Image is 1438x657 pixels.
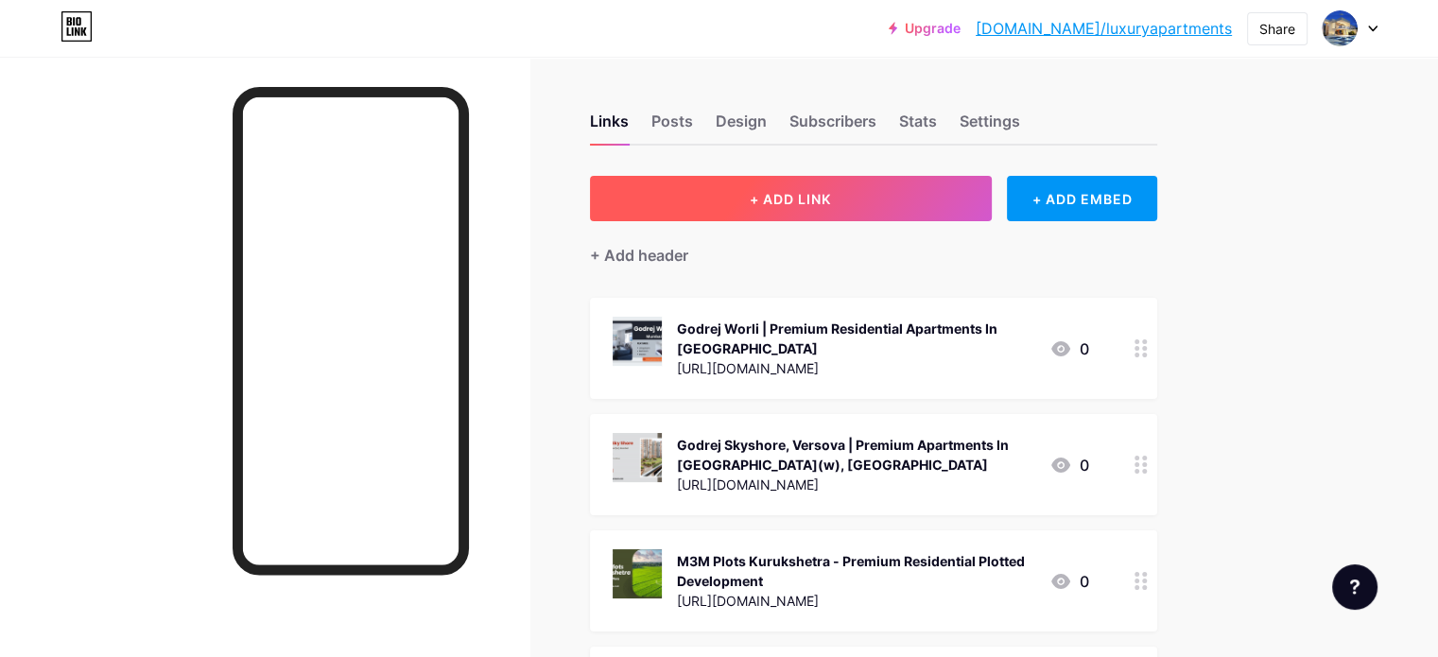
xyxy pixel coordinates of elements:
a: [DOMAIN_NAME]/luxuryapartments [976,17,1232,40]
div: Subscribers [789,110,876,144]
div: Godrej Worli | Premium Residential Apartments In [GEOGRAPHIC_DATA] [677,319,1034,358]
div: Links [590,110,629,144]
div: + ADD EMBED [1007,176,1157,221]
a: Upgrade [889,21,961,36]
div: [URL][DOMAIN_NAME] [677,475,1034,494]
div: Godrej Skyshore, Versova | Premium Apartments In [GEOGRAPHIC_DATA](w), [GEOGRAPHIC_DATA] [677,435,1034,475]
button: + ADD LINK [590,176,992,221]
div: Settings [960,110,1020,144]
span: + ADD LINK [750,191,831,207]
div: 0 [1049,337,1089,360]
img: Godrej Skyshore, Versova | Premium Apartments In Andheri(w), Mumbai [613,433,662,482]
div: Design [716,110,767,144]
div: M3M Plots Kurukshetra - Premium Residential Plotted Development [677,551,1034,591]
div: Share [1259,19,1295,39]
div: 0 [1049,454,1089,476]
div: Stats [899,110,937,144]
div: 0 [1049,570,1089,593]
div: [URL][DOMAIN_NAME] [677,591,1034,611]
div: Posts [651,110,693,144]
img: Godrej Worli | Premium Residential Apartments In Mumbai [613,317,662,366]
div: + Add header [590,244,688,267]
img: M3M Plots Kurukshetra - Premium Residential Plotted Development [613,549,662,598]
div: [URL][DOMAIN_NAME] [677,358,1034,378]
img: luxuryapartments [1322,10,1358,46]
